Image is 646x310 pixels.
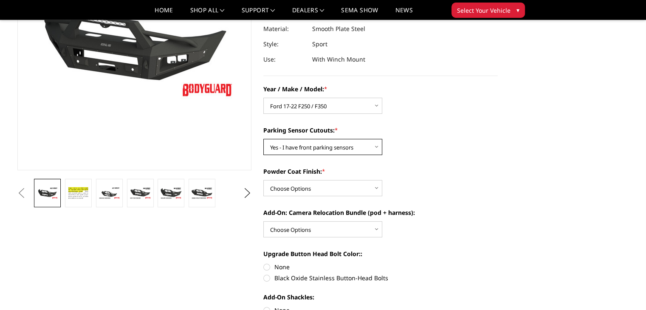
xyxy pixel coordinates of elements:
span: ▾ [516,6,519,14]
dd: Sport [312,37,327,52]
button: Next [241,187,254,200]
a: Home [155,7,173,20]
dd: With Winch Mount [312,52,365,67]
img: A2 Series - Sport Front Bumper (winch mount) [99,187,120,199]
img: A2 Series - Sport Front Bumper (winch mount) [191,187,213,199]
a: SEMA Show [341,7,378,20]
button: Previous [15,187,28,200]
label: Powder Coat Finish: [263,167,498,176]
img: A2 Series - Sport Front Bumper (winch mount) [160,187,182,199]
button: Select Your Vehicle [451,3,525,18]
label: None [263,262,498,271]
span: Select Your Vehicle [457,6,511,15]
label: Year / Make / Model: [263,85,498,93]
dt: Style: [263,37,306,52]
label: Upgrade Button Head Bolt Color:: [263,249,498,258]
label: Black Oxide Stainless Button-Head Bolts [263,273,498,282]
a: News [395,7,412,20]
dd: Smooth Plate Steel [312,21,365,37]
label: Add-On Shackles: [263,293,498,302]
a: Dealers [292,7,324,20]
dt: Material: [263,21,306,37]
label: Parking Sensor Cutouts: [263,126,498,135]
a: shop all [190,7,225,20]
a: Support [242,7,275,20]
dt: Use: [263,52,306,67]
img: A2 Series - Sport Front Bumper (winch mount) [130,187,151,199]
img: A2 Series - Sport Front Bumper (winch mount) [68,186,89,200]
label: Add-On: Camera Relocation Bundle (pod + harness): [263,208,498,217]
